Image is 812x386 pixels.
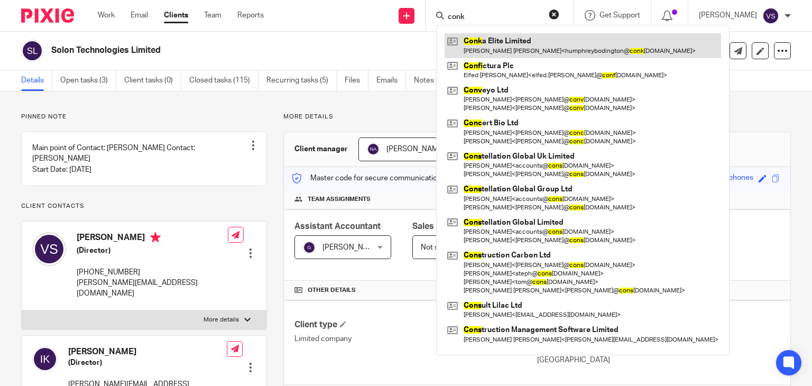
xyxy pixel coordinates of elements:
a: Details [21,70,52,91]
h5: (Director) [68,357,227,368]
i: Primary [150,232,161,243]
p: [PHONE_NUMBER] [77,267,228,278]
a: Client tasks (0) [124,70,181,91]
p: Client contacts [21,202,267,210]
p: More details [283,113,791,121]
h3: Client manager [294,144,348,154]
span: Team assignments [308,195,371,204]
p: Pinned note [21,113,267,121]
h4: Client type [294,319,537,330]
a: Open tasks (3) [60,70,116,91]
input: Search [447,13,542,22]
a: Files [345,70,368,91]
span: Not selected [421,244,464,251]
a: Recurring tasks (5) [266,70,337,91]
p: Master code for secure communications and files [292,173,474,183]
h2: Solon Technologies Limited [51,45,528,56]
p: More details [204,316,239,324]
img: svg%3E [21,40,43,62]
span: Get Support [599,12,640,19]
p: [PERSON_NAME] [699,10,757,21]
h4: [PERSON_NAME] [77,232,228,245]
a: Closed tasks (115) [189,70,259,91]
a: Email [131,10,148,21]
p: [GEOGRAPHIC_DATA] [537,355,780,365]
span: Other details [308,286,356,295]
p: [PERSON_NAME][EMAIL_ADDRESS][DOMAIN_NAME] [77,278,228,299]
a: Work [98,10,115,21]
a: Notes (4) [414,70,453,91]
h5: (Director) [77,245,228,256]
a: Reports [237,10,264,21]
span: [PERSON_NAME] [322,244,381,251]
a: Emails [376,70,406,91]
button: Clear [549,9,559,20]
span: Sales Person [412,222,465,231]
img: svg%3E [762,7,779,24]
span: Assistant Accountant [294,222,381,231]
a: Clients [164,10,188,21]
h4: [PERSON_NAME] [68,346,227,357]
span: [PERSON_NAME] [386,145,445,153]
img: Pixie [21,8,74,23]
a: Team [204,10,222,21]
img: svg%3E [303,241,316,254]
img: svg%3E [32,232,66,266]
p: Limited company [294,334,537,344]
img: svg%3E [32,346,58,372]
img: svg%3E [367,143,380,155]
